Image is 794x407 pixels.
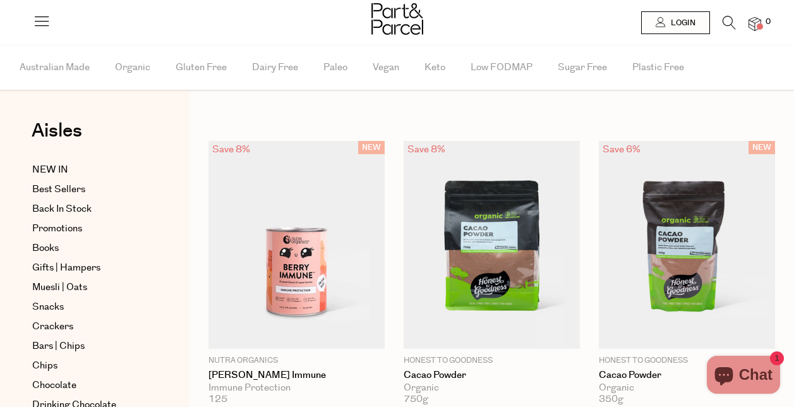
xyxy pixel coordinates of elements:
span: 350g [599,394,623,405]
span: NEW [358,141,385,154]
span: Bars | Chips [32,339,85,354]
div: Save 6% [599,141,644,158]
span: 750g [404,394,428,405]
span: Low FODMAP [471,46,532,90]
span: Gifts | Hampers [32,260,100,276]
a: Cacao Powder [404,370,580,381]
span: Paleo [323,46,347,90]
img: Cacao Powder [404,141,580,349]
span: Aisles [32,117,82,145]
a: Gifts | Hampers [32,260,147,276]
span: 0 [762,16,774,28]
span: Gluten Free [176,46,227,90]
span: Promotions [32,221,82,236]
span: Chips [32,358,57,374]
a: Login [641,11,710,34]
a: NEW IN [32,162,147,178]
a: Crackers [32,319,147,334]
span: Chocolate [32,378,76,393]
span: 125 [208,394,227,405]
a: Aisles [32,121,82,153]
a: Bars | Chips [32,339,147,354]
a: Best Sellers [32,182,147,197]
p: Nutra Organics [208,355,385,367]
span: Keto [424,46,445,90]
span: Australian Made [20,46,90,90]
div: Organic [599,382,775,394]
img: Berry Immune [208,141,385,349]
div: Save 8% [404,141,449,158]
a: Back In Stock [32,202,147,217]
span: Plastic Free [632,46,684,90]
span: Books [32,241,59,256]
span: Sugar Free [558,46,607,90]
inbox-online-store-chat: Shopify online store chat [703,356,784,397]
img: Cacao Powder [599,141,775,349]
a: [PERSON_NAME] Immune [208,370,385,381]
span: Vegan [373,46,399,90]
span: NEW IN [32,162,68,178]
a: Muesli | Oats [32,280,147,295]
div: Organic [404,382,580,394]
a: Cacao Powder [599,370,775,381]
div: Immune Protection [208,382,385,394]
span: Snacks [32,300,64,315]
span: NEW [749,141,775,154]
a: Promotions [32,221,147,236]
span: Best Sellers [32,182,85,197]
p: Honest to Goodness [404,355,580,367]
span: Dairy Free [252,46,298,90]
span: Login [668,18,695,28]
a: Chips [32,358,147,374]
span: Organic [115,46,150,90]
img: Part&Parcel [371,3,423,35]
span: Crackers [32,319,73,334]
div: Save 8% [208,141,254,158]
a: 0 [749,17,761,30]
a: Snacks [32,300,147,315]
a: Books [32,241,147,256]
span: Back In Stock [32,202,92,217]
p: Honest to Goodness [599,355,775,367]
span: Muesli | Oats [32,280,87,295]
a: Chocolate [32,378,147,393]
